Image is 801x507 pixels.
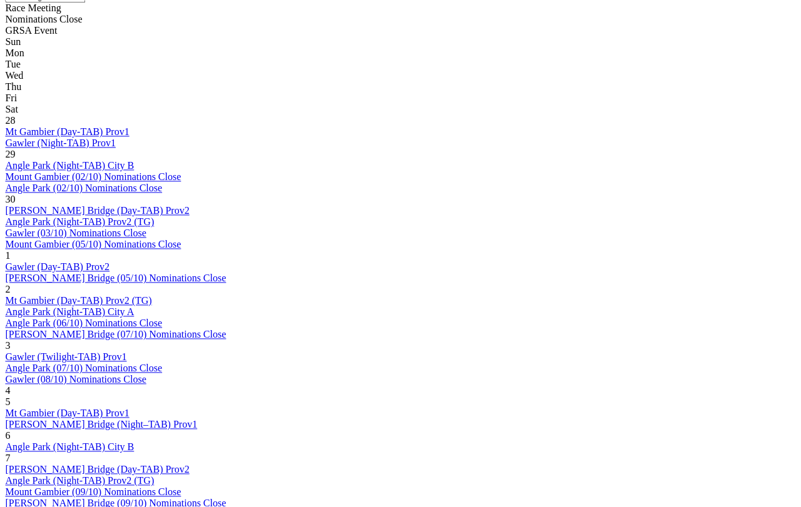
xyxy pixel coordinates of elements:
a: Angle Park (06/10) Nominations Close [5,318,162,328]
a: Gawler (Twilight-TAB) Prov1 [5,351,126,362]
div: Thu [5,81,796,93]
a: [PERSON_NAME] Bridge (Night–TAB) Prov1 [5,419,197,429]
span: 7 [5,453,10,463]
a: Angle Park (Night-TAB) City B [5,160,134,171]
a: Mt Gambier (Day-TAB) Prov2 (TG) [5,295,151,306]
a: [PERSON_NAME] Bridge (Day-TAB) Prov2 [5,464,189,474]
div: Race Meeting [5,3,796,14]
span: 30 [5,194,15,204]
div: Mon [5,48,796,59]
div: Fri [5,93,796,104]
span: 3 [5,340,10,351]
a: Gawler (Night-TAB) Prov1 [5,138,115,148]
a: Mt Gambier (Day-TAB) Prov1 [5,408,129,418]
div: Tue [5,59,796,70]
a: Angle Park (Night-TAB) Prov2 (TG) [5,216,154,227]
span: 28 [5,115,15,126]
span: 1 [5,250,10,261]
span: 29 [5,149,15,159]
a: [PERSON_NAME] Bridge (Day-TAB) Prov2 [5,205,189,216]
a: [PERSON_NAME] Bridge (07/10) Nominations Close [5,329,226,339]
a: Angle Park (07/10) Nominations Close [5,363,162,373]
a: Mt Gambier (Day-TAB) Prov1 [5,126,129,137]
a: Mount Gambier (02/10) Nominations Close [5,171,181,182]
div: Wed [5,70,796,81]
span: 5 [5,396,10,407]
a: Gawler (03/10) Nominations Close [5,228,146,238]
span: 4 [5,385,10,396]
div: Nominations Close [5,14,796,25]
a: Mount Gambier (09/10) Nominations Close [5,486,181,497]
a: Gawler (Day-TAB) Prov2 [5,261,110,272]
div: Sat [5,104,796,115]
a: Angle Park (Night-TAB) City A [5,306,134,317]
span: 6 [5,430,10,441]
div: GRSA Event [5,25,796,36]
a: Gawler (08/10) Nominations Close [5,374,146,384]
div: Sun [5,36,796,48]
span: 2 [5,284,10,294]
a: Angle Park (Night-TAB) Prov2 (TG) [5,475,154,486]
a: Angle Park (02/10) Nominations Close [5,183,162,193]
a: [PERSON_NAME] Bridge (05/10) Nominations Close [5,273,226,283]
a: Mount Gambier (05/10) Nominations Close [5,239,181,249]
a: Angle Park (Night-TAB) City B [5,441,134,452]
